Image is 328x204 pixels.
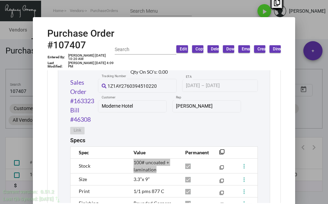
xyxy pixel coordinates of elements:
[40,188,54,195] div: 0.51.2
[192,45,203,53] button: Copy
[219,151,225,157] mat-icon: filter_none
[70,127,85,134] button: Link
[108,83,157,89] span: 1Z1AY2760394510220
[70,137,85,144] h2: Specs
[134,176,150,182] span: 3.3”x 9”
[242,46,252,52] span: Email
[269,45,281,53] button: Direct ship
[254,45,265,53] button: Create Bill
[186,83,200,88] input: Start date
[70,106,98,124] a: Bill #46308
[3,188,38,195] div: Current version:
[70,78,98,106] a: Sales Order #163323
[79,163,90,169] span: Stock
[219,167,224,171] mat-icon: filter_none
[70,146,126,158] th: Spec
[47,61,68,69] td: Last Modified:
[68,61,115,69] td: [PERSON_NAME] [DATE] 4:09 PM
[257,46,276,52] span: Create Bill
[176,45,188,53] button: Edit
[211,46,222,52] span: Delete
[3,195,53,203] div: Last Qb Synced: [DATE]
[68,53,115,61] td: [PERSON_NAME] [DATE] 10:20 AM
[178,146,209,158] th: Permanent
[273,46,292,52] span: Direct ship
[127,146,179,158] th: Value
[180,46,187,52] span: Edit
[134,159,169,172] span: 100# uncoated + lamination
[79,188,90,194] span: Print
[206,83,239,88] input: End date
[74,128,81,133] span: Link
[223,45,234,53] button: Download
[130,69,182,75] h2: Qty On SO’s: 0.00
[195,46,205,52] span: Copy
[201,83,204,88] span: –
[47,53,68,61] td: Entered By:
[207,45,219,53] button: Delete
[219,192,224,196] mat-icon: filter_none
[226,46,245,52] span: Download
[47,28,115,51] h2: Purchase Order #107407
[219,180,224,184] mat-icon: filter_none
[134,188,164,194] span: 1/1 pms 877 C
[79,176,87,182] span: Size
[238,45,250,53] button: Email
